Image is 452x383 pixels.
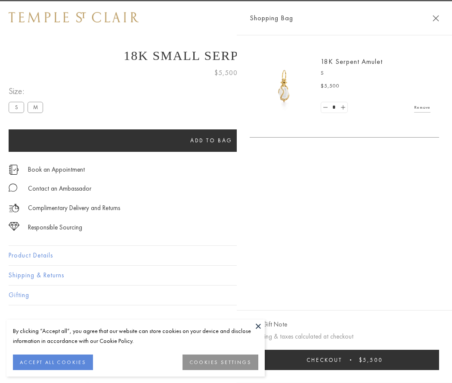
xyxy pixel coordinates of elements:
img: Temple St. Clair [9,12,139,22]
div: By clicking “Accept all”, you agree that our website can store cookies on your device and disclos... [13,326,258,346]
button: COOKIES SETTINGS [183,355,258,370]
button: Product Details [9,246,443,265]
a: 18K Serpent Amulet [321,57,383,66]
button: Gifting [9,286,443,305]
p: Shipping & taxes calculated at checkout [250,331,439,342]
img: P51836-E11SERPPV [258,60,310,112]
div: Responsible Sourcing [28,222,82,233]
button: ACCEPT ALL COOKIES [13,355,93,370]
button: Add to bag [9,129,414,152]
span: Shopping Bag [250,13,293,24]
button: Checkout $5,500 [250,350,439,370]
a: Book an Appointment [28,165,85,174]
button: Close Shopping Bag [433,15,439,22]
a: Set quantity to 0 [321,102,330,113]
span: Checkout [306,356,342,364]
span: $5,500 [321,82,340,91]
img: MessageIcon-01_2.svg [9,183,17,192]
span: Size: [9,84,46,98]
button: Add Gift Note [250,319,287,330]
p: Complimentary Delivery and Returns [28,203,120,213]
img: icon_delivery.svg [9,203,19,213]
label: M [28,102,43,113]
span: $5,500 [359,356,383,364]
a: Remove [414,103,430,112]
img: icon_sourcing.svg [9,222,19,231]
span: Add to bag [190,137,232,144]
a: Set quantity to 2 [338,102,347,113]
p: S [321,69,430,78]
div: Contact an Ambassador [28,183,91,194]
label: S [9,102,24,113]
span: $5,500 [214,67,238,78]
h1: 18K Small Serpent Amulet [9,48,443,63]
img: icon_appointment.svg [9,165,19,175]
button: Shipping & Returns [9,266,443,285]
